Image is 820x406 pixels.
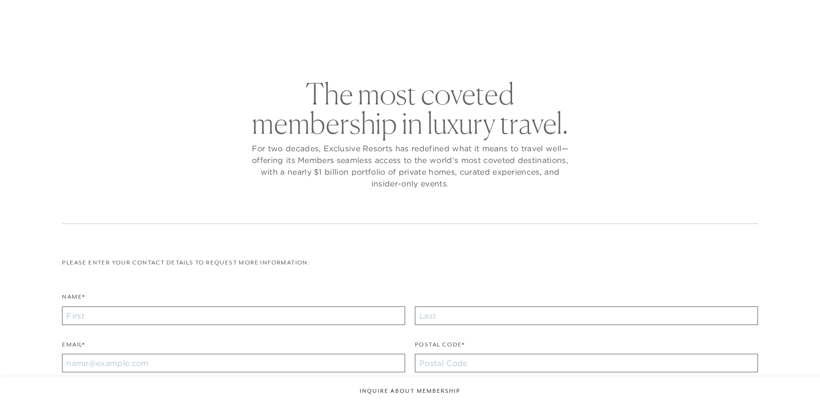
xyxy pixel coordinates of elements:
[249,79,571,138] h2: The most coveted membership in luxury travel.
[249,142,571,189] p: For two decades, Exclusive Resorts has redefined what it means to travel well—offering its Member...
[62,292,85,306] label: Name*
[62,354,405,372] input: name@example.com
[62,258,758,267] p: Please enter your contact details to request more information:
[62,340,85,354] label: Email*
[415,354,758,372] input: Postal Code
[773,12,785,19] button: Open navigation
[415,306,758,325] input: Last
[415,340,465,354] label: Postal Code*
[62,306,405,325] input: First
